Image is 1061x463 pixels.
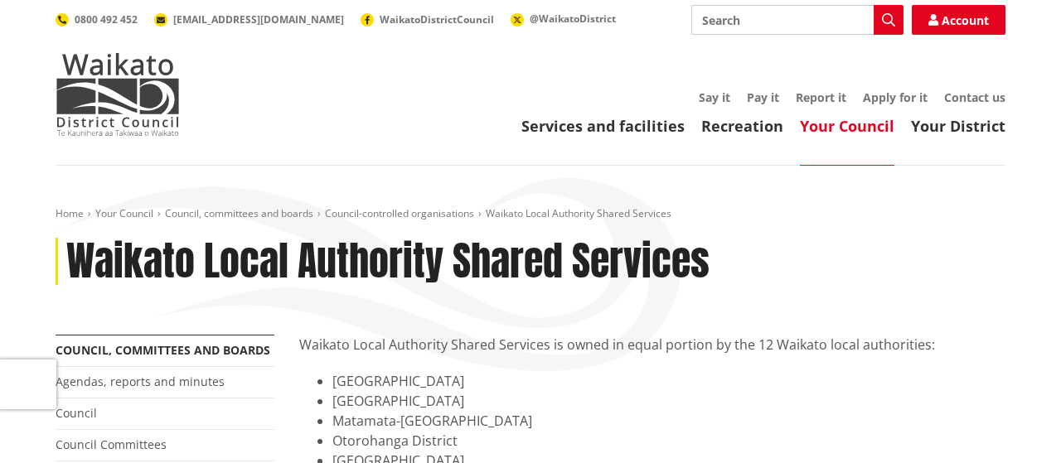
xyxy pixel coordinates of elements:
span: [EMAIL_ADDRESS][DOMAIN_NAME] [173,12,344,27]
input: Search input [691,5,904,35]
a: Services and facilities [521,116,685,136]
a: Your Council [95,206,153,220]
a: [EMAIL_ADDRESS][DOMAIN_NAME] [154,12,344,27]
span: @WaikatoDistrict [530,12,616,26]
a: Council, committees and boards [165,206,313,220]
a: Council Committees [56,436,167,452]
a: Council-controlled organisations [325,206,474,220]
a: Your District [911,116,1005,136]
a: WaikatoDistrictCouncil [361,12,494,27]
li: Otorohanga District [332,431,1005,451]
a: Council, committees and boards [56,342,270,358]
a: Pay it [747,89,779,105]
h1: Waikato Local Authority Shared Services [66,238,710,286]
img: Waikato District Council - Te Kaunihera aa Takiwaa o Waikato [56,53,180,136]
p: Waikato Local Authority Shared Services is owned in equal portion by the 12 Waikato local authori... [299,335,1005,354]
a: @WaikatoDistrict [511,12,616,26]
a: Contact us [944,89,1005,105]
a: Home [56,206,84,220]
a: Report it [796,89,846,105]
li: Matamata-[GEOGRAPHIC_DATA] [332,411,1005,431]
li: [GEOGRAPHIC_DATA] [332,371,1005,391]
a: Your Council [800,116,894,136]
a: Account [912,5,1005,35]
span: 0800 492 452 [75,12,138,27]
a: 0800 492 452 [56,12,138,27]
a: Apply for it [863,89,928,105]
a: Council [56,405,97,421]
li: [GEOGRAPHIC_DATA] [332,391,1005,411]
a: Agendas, reports and minutes [56,374,225,389]
span: WaikatoDistrictCouncil [380,12,494,27]
a: Recreation [701,116,783,136]
span: Waikato Local Authority Shared Services [486,206,671,220]
a: Say it [699,89,730,105]
nav: breadcrumb [56,207,1005,221]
